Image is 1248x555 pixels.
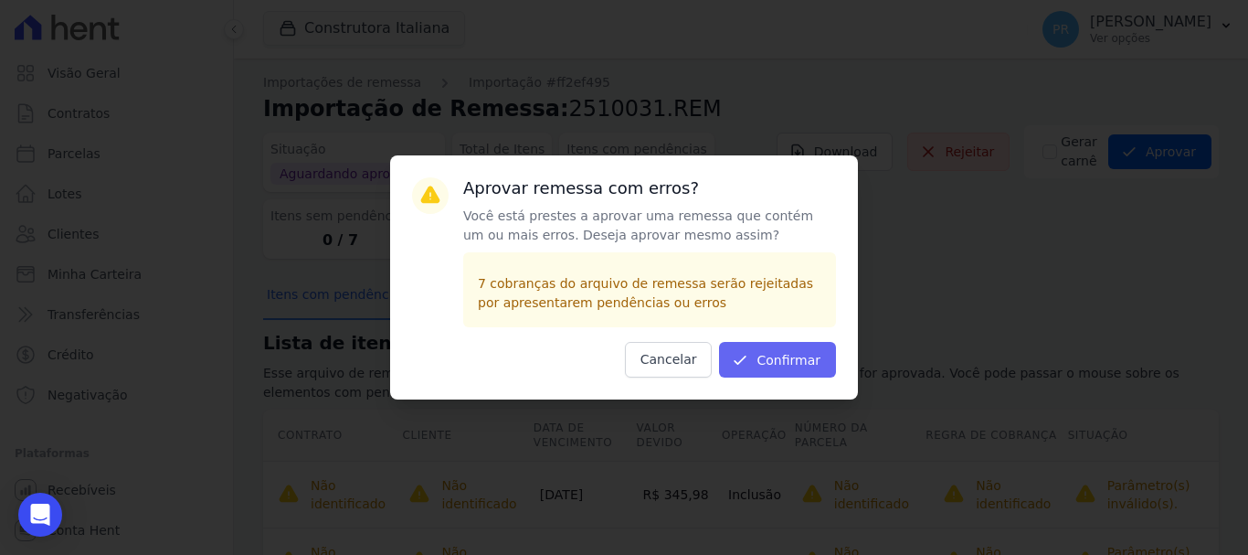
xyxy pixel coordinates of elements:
[625,342,713,378] button: Cancelar
[463,207,836,245] p: Você está prestes a aprovar uma remessa que contém um ou mais erros. Deseja aprovar mesmo assim?
[719,342,836,378] button: Confirmar
[463,177,836,199] h3: Aprovar remessa com erros?
[18,493,62,537] div: Open Intercom Messenger
[478,274,821,313] p: 7 cobranças do arquivo de remessa serão rejeitadas por apresentarem pendências ou erros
